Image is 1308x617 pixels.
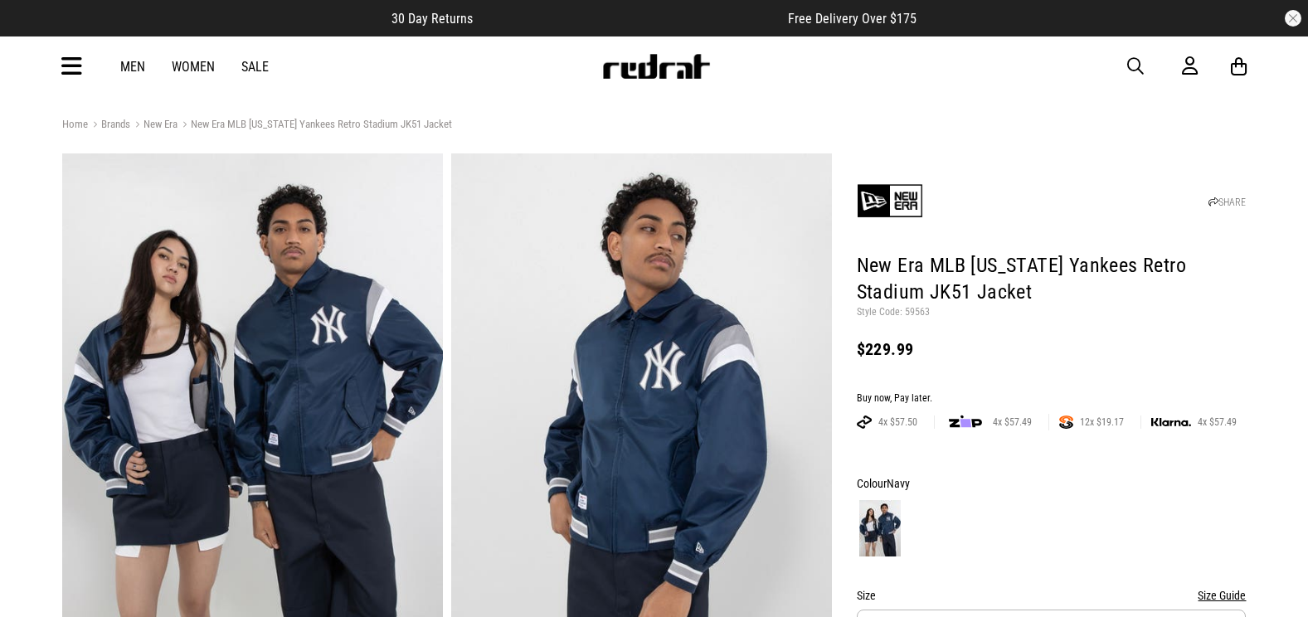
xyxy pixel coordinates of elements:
[859,500,901,556] img: Navy
[788,11,917,27] span: Free Delivery Over $175
[857,392,1247,406] div: Buy now, Pay later.
[177,118,452,134] a: New Era MLB [US_STATE] Yankees Retro Stadium JK51 Jacket
[857,474,1247,493] div: Colour
[391,11,473,27] span: 30 Day Returns
[1191,415,1243,429] span: 4x $57.49
[857,585,1247,605] div: Size
[1073,415,1131,429] span: 12x $19.17
[506,10,755,27] iframe: Customer reviews powered by Trustpilot
[62,118,88,130] a: Home
[857,415,872,429] img: AFTERPAY
[857,339,1247,359] div: $229.99
[241,59,269,75] a: Sale
[986,415,1038,429] span: 4x $57.49
[1059,415,1073,429] img: SPLITPAY
[1151,418,1191,427] img: KLARNA
[887,477,910,490] span: Navy
[857,168,923,234] img: New Era
[601,54,711,79] img: Redrat logo
[1198,585,1246,605] button: Size Guide
[857,253,1247,306] h1: New Era MLB [US_STATE] Yankees Retro Stadium JK51 Jacket
[172,59,215,75] a: Women
[120,59,145,75] a: Men
[88,118,130,134] a: Brands
[1208,197,1246,208] a: SHARE
[857,306,1247,319] p: Style Code: 59563
[130,118,177,134] a: New Era
[949,414,982,430] img: zip
[872,415,924,429] span: 4x $57.50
